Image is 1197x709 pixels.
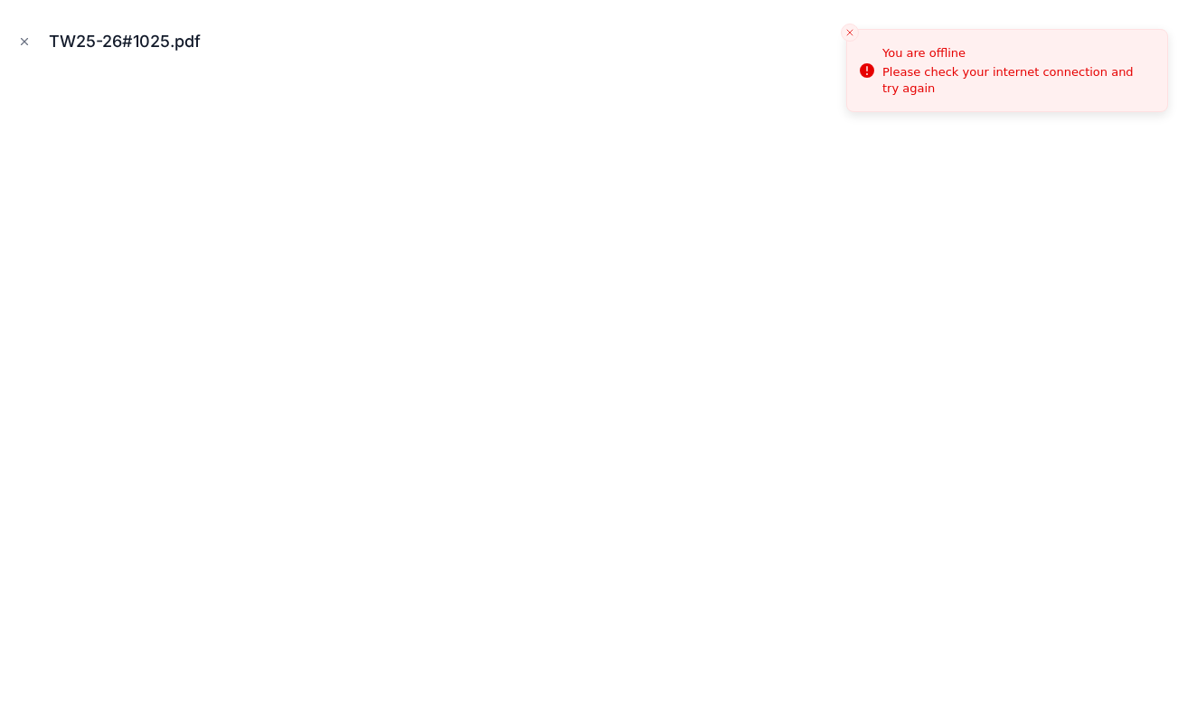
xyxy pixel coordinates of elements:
div: TW25-26#1025.pdf [49,29,215,54]
iframe: pdf-iframe [14,76,1183,695]
button: Close modal [14,32,34,52]
div: You are offline [882,44,1153,62]
button: Close toast [841,24,859,42]
div: Please check your internet connection and try again [882,64,1153,97]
